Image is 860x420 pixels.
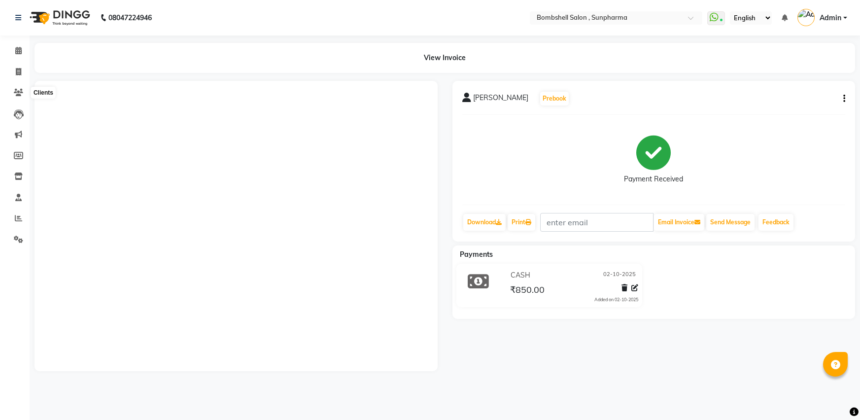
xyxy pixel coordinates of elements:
img: logo [25,4,93,32]
span: Admin [820,13,841,23]
span: Payments [460,250,493,259]
b: 08047224946 [108,4,152,32]
input: enter email [540,213,654,232]
div: View Invoice [34,43,855,73]
img: Admin [797,9,815,26]
span: ₹850.00 [510,284,545,298]
a: Download [463,214,506,231]
a: Print [508,214,535,231]
button: Send Message [706,214,755,231]
button: Prebook [540,92,569,105]
span: CASH [511,270,530,280]
a: Feedback [758,214,793,231]
iframe: chat widget [819,381,850,410]
button: Email Invoice [654,214,704,231]
div: Clients [31,87,56,99]
span: 02-10-2025 [603,270,636,280]
div: Added on 02-10-2025 [594,296,638,303]
span: [PERSON_NAME] [473,93,528,106]
div: Payment Received [624,174,683,184]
